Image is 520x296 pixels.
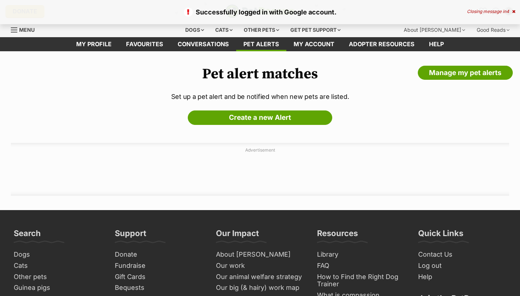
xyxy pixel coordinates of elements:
[213,249,307,260] a: About [PERSON_NAME]
[418,228,463,243] h3: Quick Links
[112,271,206,283] a: Gift Cards
[11,249,105,260] a: Dogs
[119,37,170,51] a: Favourites
[422,37,451,51] a: Help
[236,37,286,51] a: Pet alerts
[213,271,307,283] a: Our animal welfare strategy
[415,249,509,260] a: Contact Us
[415,260,509,271] a: Log out
[112,249,206,260] a: Donate
[213,282,307,293] a: Our big (& hairy) work map
[112,260,206,271] a: Fundraise
[317,228,358,243] h3: Resources
[11,23,40,36] a: Menu
[170,37,236,51] a: conversations
[314,271,408,290] a: How to Find the Right Dog Trainer
[210,23,238,37] div: Cats
[11,66,509,82] h1: Pet alert matches
[11,260,105,271] a: Cats
[472,23,515,37] div: Good Reads
[115,228,146,243] h3: Support
[11,92,509,101] p: Set up a pet alert and be notified when new pets are listed.
[188,110,332,125] a: Create a new Alert
[314,249,408,260] a: Library
[11,143,509,196] div: Advertisement
[418,66,513,80] a: Manage my pet alerts
[14,228,41,243] h3: Search
[112,282,206,293] a: Bequests
[314,260,408,271] a: FAQ
[286,37,342,51] a: My account
[11,282,105,293] a: Guinea pigs
[19,27,35,33] span: Menu
[285,23,346,37] div: Get pet support
[415,271,509,283] a: Help
[342,37,422,51] a: Adopter resources
[216,228,259,243] h3: Our Impact
[213,260,307,271] a: Our work
[180,23,209,37] div: Dogs
[399,23,470,37] div: About [PERSON_NAME]
[239,23,284,37] div: Other pets
[69,37,119,51] a: My profile
[11,271,105,283] a: Other pets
